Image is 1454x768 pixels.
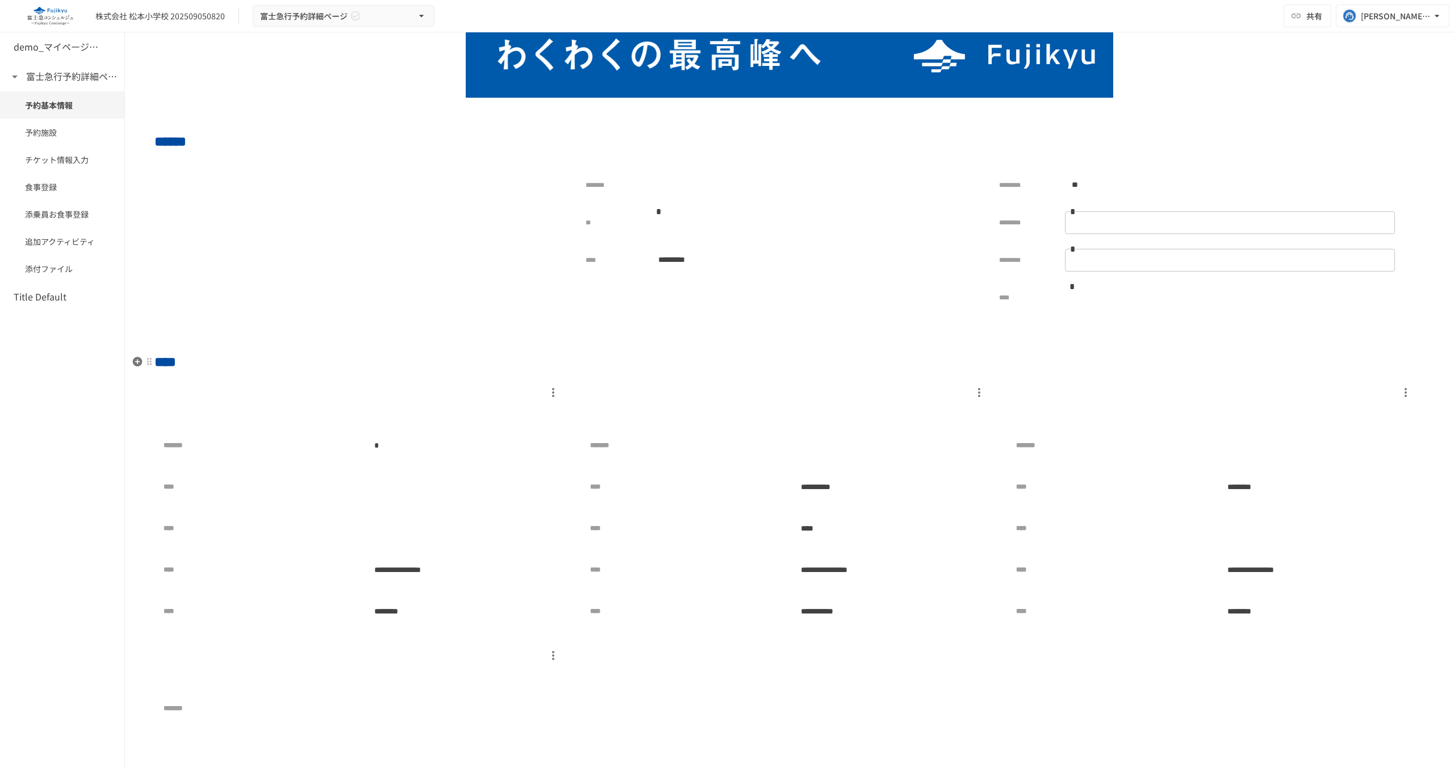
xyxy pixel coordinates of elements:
h6: 富士急行予約詳細ページ [26,69,117,84]
h6: Title Default [14,290,66,304]
span: 追加アクティビティ [25,235,99,248]
span: 富士急行予約詳細ページ [260,9,348,23]
button: 共有 [1284,5,1331,27]
span: 添乗員お食事登録 [25,208,99,220]
span: 食事登録 [25,181,99,193]
h6: demo_マイページ詳細 [14,40,105,55]
div: [PERSON_NAME][EMAIL_ADDRESS][PERSON_NAME][DOMAIN_NAME] [1361,9,1431,23]
img: eQeGXtYPV2fEKIA3pizDiVdzO5gJTl2ahLbsPaD2E4R [14,7,86,25]
span: 予約基本情報 [25,99,99,111]
span: チケット情報入力 [25,153,99,166]
button: [PERSON_NAME][EMAIL_ADDRESS][PERSON_NAME][DOMAIN_NAME] [1336,5,1449,27]
span: 共有 [1306,10,1322,22]
span: 予約施設 [25,126,99,139]
button: 富士急行予約詳細ページ [253,5,434,27]
div: 株式会社 松本小学校 202509050820 [95,10,225,22]
span: 添付ファイル [25,262,99,275]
